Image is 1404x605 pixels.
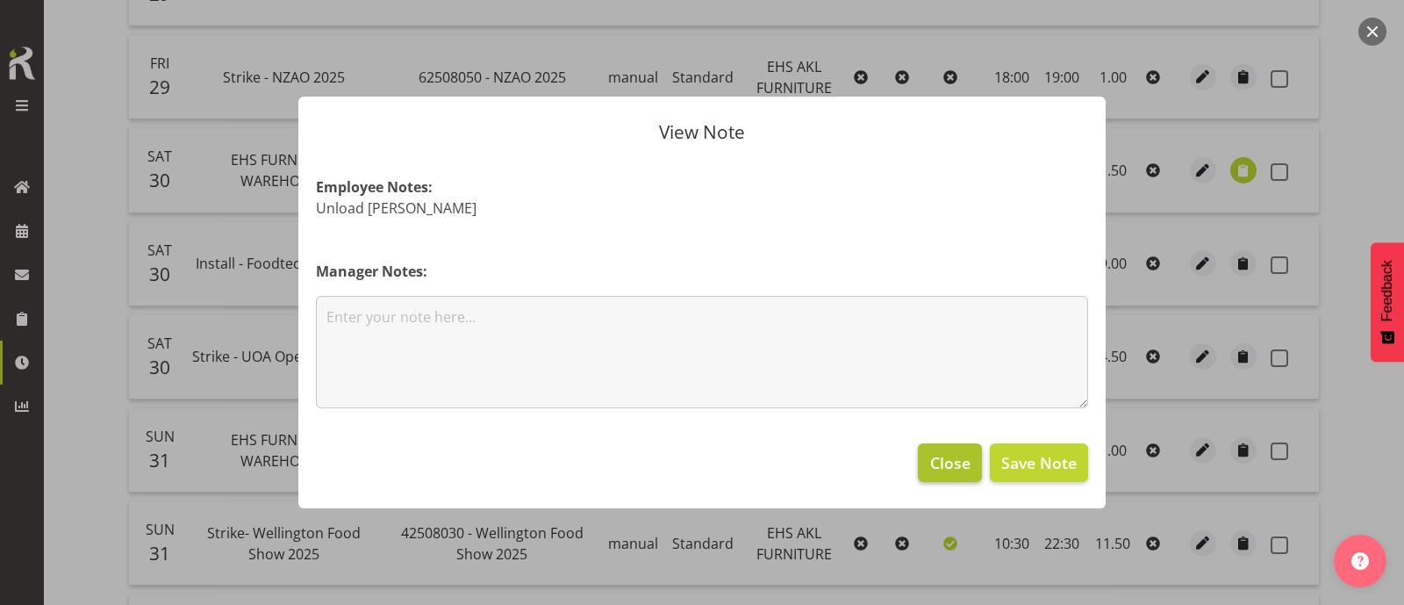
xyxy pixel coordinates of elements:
h4: Employee Notes: [316,176,1088,198]
span: Feedback [1379,260,1395,321]
h4: Manager Notes: [316,261,1088,282]
img: help-xxl-2.png [1351,552,1369,570]
p: Unload [PERSON_NAME] [316,198,1088,219]
button: Feedback - Show survey [1371,242,1404,362]
span: Close [930,451,971,474]
span: Save Note [1001,451,1077,474]
button: Save Note [990,443,1088,482]
p: View Note [316,123,1088,141]
button: Close [918,443,981,482]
